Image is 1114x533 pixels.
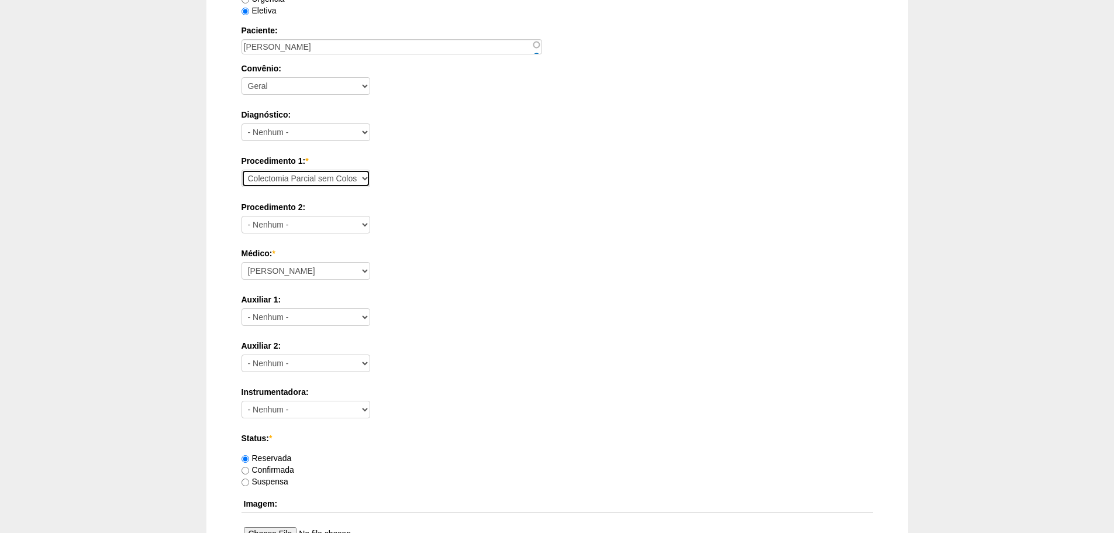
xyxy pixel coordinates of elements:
[242,432,873,444] label: Status:
[242,155,873,167] label: Procedimento 1:
[242,63,873,74] label: Convênio:
[242,455,249,463] input: Reservada
[242,8,249,15] input: Eletiva
[242,6,277,15] label: Eletiva
[242,479,249,486] input: Suspensa
[242,201,873,213] label: Procedimento 2:
[305,156,308,166] span: Este campo é obrigatório.
[242,465,294,474] label: Confirmada
[242,386,873,398] label: Instrumentadora:
[242,477,288,486] label: Suspensa
[272,249,275,258] span: Este campo é obrigatório.
[242,109,873,121] label: Diagnóstico:
[242,294,873,305] label: Auxiliar 1:
[242,496,873,513] th: Imagem:
[242,467,249,474] input: Confirmada
[242,25,873,36] label: Paciente:
[242,453,292,463] label: Reservada
[242,247,873,259] label: Médico:
[242,340,873,352] label: Auxiliar 2:
[269,434,272,443] span: Este campo é obrigatório.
